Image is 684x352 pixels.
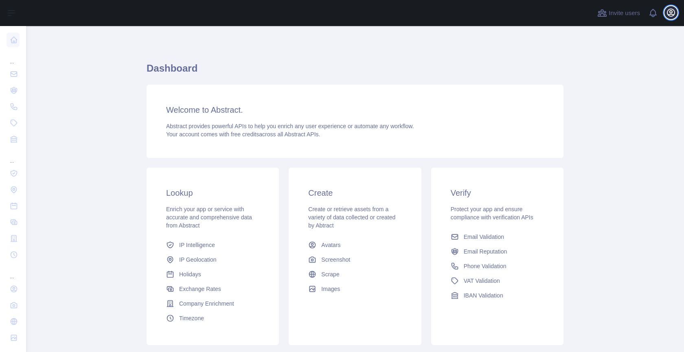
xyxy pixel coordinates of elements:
a: IP Intelligence [163,238,263,252]
a: Images [305,282,405,296]
span: Create or retrieve assets from a variety of data collected or created by Abtract [308,206,395,229]
a: Screenshot [305,252,405,267]
a: Email Reputation [447,244,547,259]
span: Avatars [321,241,340,249]
div: ... [7,49,20,65]
a: Avatars [305,238,405,252]
a: Email Validation [447,230,547,244]
span: IP Geolocation [179,256,217,264]
span: Images [321,285,340,293]
h3: Create [308,187,401,199]
span: Your account comes with across all Abstract APIs. [166,131,320,138]
span: IP Intelligence [179,241,215,249]
h3: Welcome to Abstract. [166,104,544,116]
span: Company Enrichment [179,300,234,308]
span: Protect your app and ensure compliance with verification APIs [451,206,533,221]
a: Company Enrichment [163,296,263,311]
h1: Dashboard [147,62,563,81]
h3: Lookup [166,187,259,199]
span: Email Validation [464,233,504,241]
span: VAT Validation [464,277,500,285]
span: Exchange Rates [179,285,221,293]
a: Timezone [163,311,263,326]
span: Phone Validation [464,262,506,270]
a: Holidays [163,267,263,282]
span: IBAN Validation [464,291,503,300]
span: free credits [231,131,259,138]
h3: Verify [451,187,544,199]
div: ... [7,264,20,280]
span: Abstract provides powerful APIs to help you enrich any user experience or automate any workflow. [166,123,414,129]
a: Exchange Rates [163,282,263,296]
a: Phone Validation [447,259,547,273]
a: IP Geolocation [163,252,263,267]
a: VAT Validation [447,273,547,288]
button: Invite users [596,7,642,20]
span: Email Reputation [464,247,507,256]
span: Timezone [179,314,204,322]
span: Scrape [321,270,339,278]
a: IBAN Validation [447,288,547,303]
a: Scrape [305,267,405,282]
span: Screenshot [321,256,350,264]
span: Holidays [179,270,201,278]
span: Enrich your app or service with accurate and comprehensive data from Abstract [166,206,252,229]
span: Invite users [609,9,640,18]
div: ... [7,148,20,164]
